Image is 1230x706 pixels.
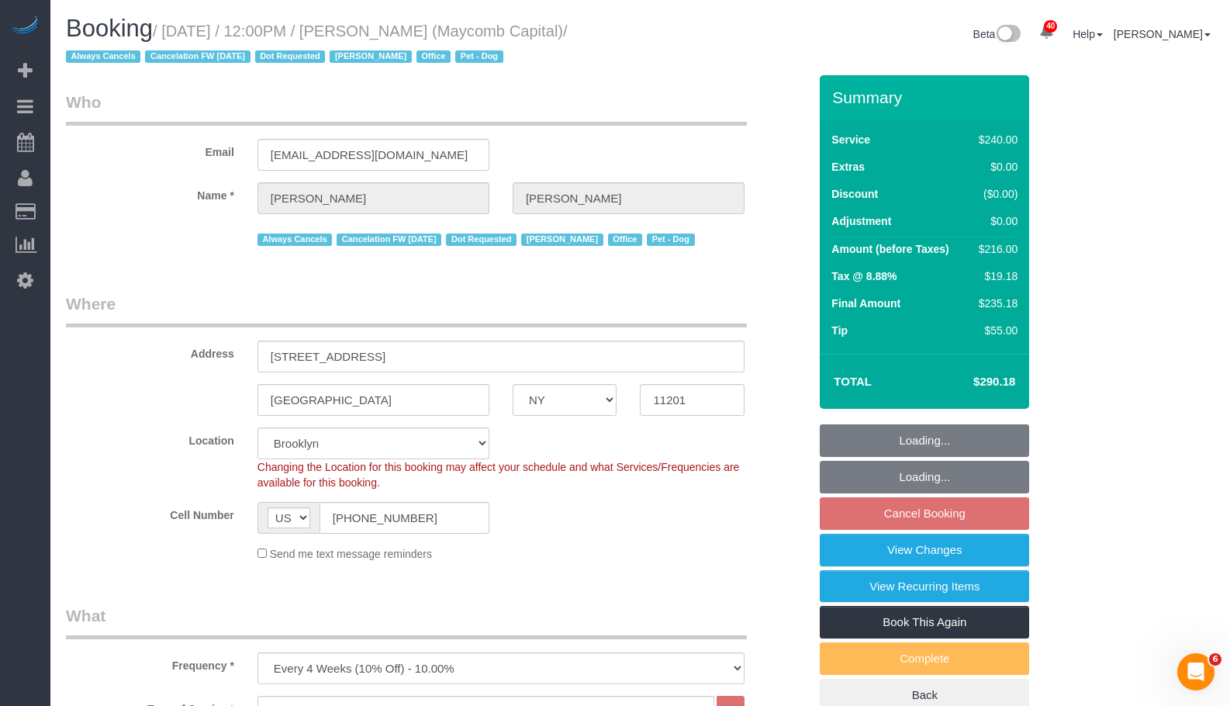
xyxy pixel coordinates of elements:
legend: Who [66,91,747,126]
input: First Name [257,182,489,214]
div: $0.00 [973,159,1018,175]
div: ($0.00) [973,186,1018,202]
legend: Where [66,292,747,327]
label: Adjustment [831,213,891,229]
span: Dot Requested [446,234,517,246]
label: Cell Number [54,502,246,523]
span: Always Cancels [257,234,332,246]
div: $240.00 [973,132,1018,147]
a: 40 [1031,16,1062,50]
input: Zip Code [640,384,745,416]
a: Help [1073,28,1103,40]
span: Cancelation FW [DATE] [145,50,250,63]
label: Tip [831,323,848,338]
div: $216.00 [973,241,1018,257]
span: Pet - Dog [647,234,694,246]
legend: What [66,604,747,639]
a: Beta [973,28,1021,40]
small: / [DATE] / 12:00PM / [PERSON_NAME] (Maycomb Capital) [66,22,568,66]
label: Amount (before Taxes) [831,241,948,257]
img: New interface [995,25,1021,45]
label: Final Amount [831,296,900,311]
span: [PERSON_NAME] [330,50,411,63]
span: 6 [1209,653,1221,666]
a: View Recurring Items [820,570,1029,603]
div: $0.00 [973,213,1018,229]
h3: Summary [832,88,1021,106]
label: Location [54,427,246,448]
label: Email [54,139,246,160]
span: / [66,22,568,66]
span: Pet - Dog [455,50,503,63]
a: View Changes [820,534,1029,566]
span: Always Cancels [66,50,140,63]
label: Service [831,132,870,147]
div: $19.18 [973,268,1018,284]
span: Changing the Location for this booking may affect your schedule and what Services/Frequencies are... [257,461,740,489]
span: Office [608,234,642,246]
label: Discount [831,186,878,202]
label: Extras [831,159,865,175]
span: Dot Requested [255,50,326,63]
input: City [257,384,489,416]
span: [PERSON_NAME] [521,234,603,246]
span: Booking [66,15,153,42]
label: Tax @ 8.88% [831,268,897,284]
label: Address [54,341,246,362]
span: 40 [1044,20,1057,33]
strong: Total [834,375,872,388]
span: Cancelation FW [DATE] [337,234,441,246]
a: Book This Again [820,606,1029,639]
input: Email [257,139,489,171]
label: Frequency * [54,652,246,673]
span: Office [416,50,451,63]
input: Cell Number [320,502,489,534]
label: Name * [54,182,246,203]
input: Last Name [513,182,745,214]
h4: $290.18 [927,375,1015,389]
span: Send me text message reminders [270,548,432,560]
div: $55.00 [973,323,1018,338]
iframe: Intercom live chat [1177,653,1214,690]
img: Automaid Logo [9,16,40,37]
a: [PERSON_NAME] [1114,28,1211,40]
div: $235.18 [973,296,1018,311]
